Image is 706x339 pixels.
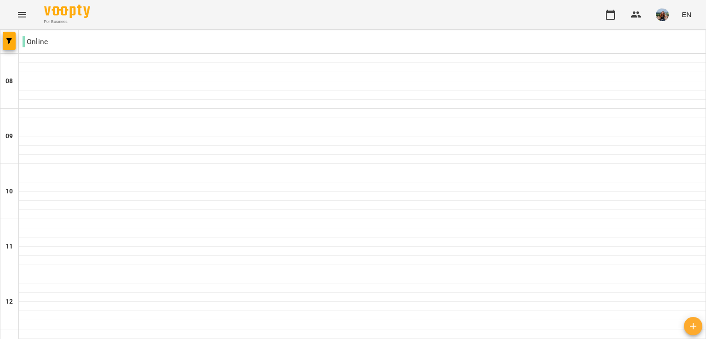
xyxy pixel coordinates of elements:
[6,186,13,197] h6: 10
[6,242,13,252] h6: 11
[44,19,90,25] span: For Business
[656,8,669,21] img: fade860515acdeec7c3b3e8f399b7c1b.jpg
[6,297,13,307] h6: 12
[11,4,33,26] button: Menu
[682,10,691,19] span: EN
[23,36,48,47] p: Online
[6,131,13,141] h6: 09
[678,6,695,23] button: EN
[44,5,90,18] img: Voopty Logo
[684,317,702,335] button: Add lesson
[6,76,13,86] h6: 08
